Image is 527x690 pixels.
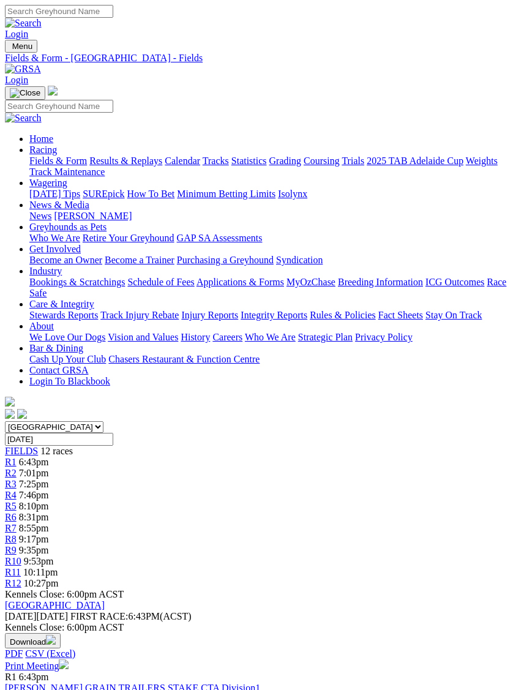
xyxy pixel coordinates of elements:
a: Fields & Form [29,156,87,166]
img: Search [5,18,42,29]
a: Applications & Forms [196,277,284,287]
a: Login [5,75,28,85]
div: Bar & Dining [29,354,522,365]
input: Search [5,5,113,18]
span: Kennels Close: 6:00pm ACST [5,589,124,599]
div: Care & Integrity [29,310,522,321]
span: 9:17pm [19,534,49,544]
a: R3 [5,479,17,489]
img: twitter.svg [17,409,27,419]
a: How To Bet [127,189,175,199]
a: Trials [342,156,364,166]
span: 7:25pm [19,479,49,489]
span: R11 [5,567,21,577]
a: Careers [212,332,242,342]
span: 6:43pm [19,457,49,467]
a: Login To Blackbook [29,376,110,386]
a: R12 [5,578,21,588]
span: 8:31pm [19,512,49,522]
div: Wagering [29,189,522,200]
a: Contact GRSA [29,365,88,375]
span: R9 [5,545,17,555]
a: Results & Replays [89,156,162,166]
img: GRSA [5,64,41,75]
a: Purchasing a Greyhound [177,255,274,265]
a: News & Media [29,200,89,210]
a: Wagering [29,178,67,188]
a: Greyhounds as Pets [29,222,107,232]
a: R5 [5,501,17,511]
a: Tracks [203,156,229,166]
a: Chasers Restaurant & Function Centre [108,354,260,364]
div: About [29,332,522,343]
a: Bar & Dining [29,343,83,353]
a: Race Safe [29,277,506,298]
a: Integrity Reports [241,310,307,320]
img: Search [5,113,42,124]
a: News [29,211,51,221]
span: 7:46pm [19,490,49,500]
a: FIELDS [5,446,38,456]
div: Industry [29,277,522,299]
a: R2 [5,468,17,478]
a: Login [5,29,28,39]
a: Stewards Reports [29,310,98,320]
span: [DATE] [5,611,68,621]
a: History [181,332,210,342]
span: 10:27pm [24,578,59,588]
span: 6:43pm [19,672,49,682]
a: CSV (Excel) [25,648,75,659]
span: R7 [5,523,17,533]
div: Download [5,648,522,659]
img: printer.svg [59,659,69,669]
a: Rules & Policies [310,310,376,320]
a: [GEOGRAPHIC_DATA] [5,600,105,610]
div: Get Involved [29,255,522,266]
a: Privacy Policy [355,332,413,342]
a: We Love Our Dogs [29,332,105,342]
a: Statistics [231,156,267,166]
a: Racing [29,144,57,155]
a: Weights [466,156,498,166]
a: Who We Are [29,233,80,243]
div: News & Media [29,211,522,222]
a: Get Involved [29,244,81,254]
span: Menu [12,42,32,51]
a: Breeding Information [338,277,423,287]
a: PDF [5,648,23,659]
a: MyOzChase [286,277,335,287]
a: Care & Integrity [29,299,94,309]
a: Stay On Track [425,310,482,320]
a: R4 [5,490,17,500]
a: Schedule of Fees [127,277,194,287]
a: R10 [5,556,21,566]
span: R8 [5,534,17,544]
img: download.svg [46,635,56,645]
div: Kennels Close: 6:00pm ACST [5,622,522,633]
a: Vision and Values [108,332,178,342]
input: Search [5,100,113,113]
span: R1 [5,457,17,467]
a: Strategic Plan [298,332,353,342]
span: 7:01pm [19,468,49,478]
span: R1 [5,672,17,682]
span: 12 races [40,446,73,456]
a: Become an Owner [29,255,102,265]
a: Fields & Form - [GEOGRAPHIC_DATA] - Fields [5,53,522,64]
span: 9:35pm [19,545,49,555]
span: [DATE] [5,611,37,621]
span: 10:11pm [23,567,58,577]
span: 8:10pm [19,501,49,511]
div: Racing [29,156,522,178]
a: R6 [5,512,17,522]
span: 8:55pm [19,523,49,533]
a: Minimum Betting Limits [177,189,275,199]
